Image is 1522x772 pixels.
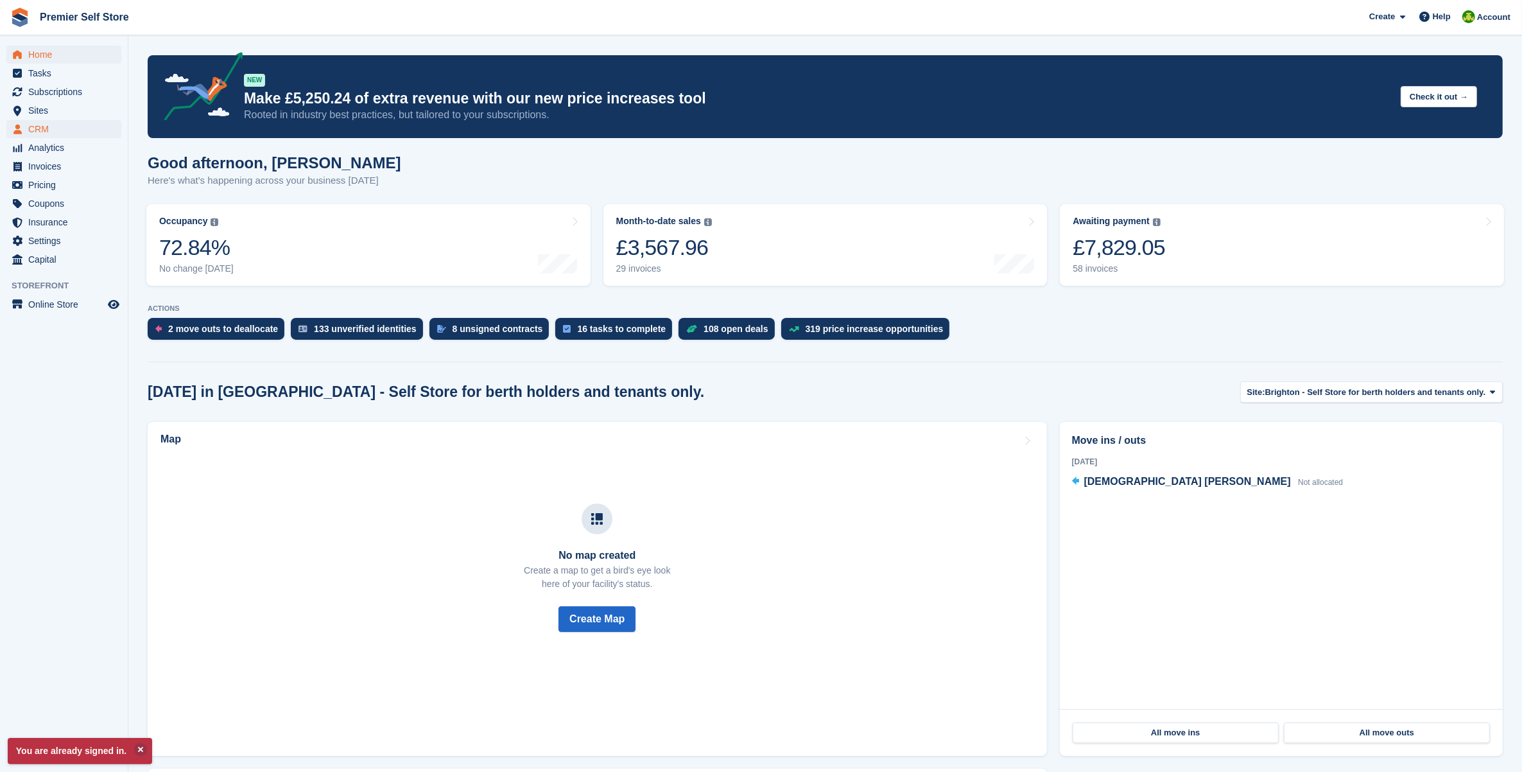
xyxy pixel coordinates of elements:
[6,46,121,64] a: menu
[28,101,105,119] span: Sites
[616,263,712,274] div: 29 invoices
[781,318,956,346] a: 319 price increase opportunities
[1284,723,1490,743] a: All move outs
[577,324,666,334] div: 16 tasks to complete
[679,318,781,346] a: 108 open deals
[429,318,556,346] a: 8 unsigned contracts
[35,6,134,28] a: Premier Self Store
[148,173,401,188] p: Here's what's happening across your business [DATE]
[28,46,105,64] span: Home
[1401,86,1477,107] button: Check it out →
[159,216,207,227] div: Occupancy
[686,324,697,333] img: deal-1b604bf984904fb50ccaf53a9ad4b4a5d6e5aea283cecdc64d6e3604feb123c2.svg
[28,195,105,213] span: Coupons
[28,120,105,138] span: CRM
[244,74,265,87] div: NEW
[6,139,121,157] a: menu
[28,176,105,194] span: Pricing
[12,279,128,292] span: Storefront
[524,550,670,561] h3: No map created
[159,263,234,274] div: No change [DATE]
[28,213,105,231] span: Insurance
[6,101,121,119] a: menu
[6,195,121,213] a: menu
[1240,382,1503,403] button: Site: Brighton - Self Store for berth holders and tenants only.
[6,213,121,231] a: menu
[6,64,121,82] a: menu
[106,297,121,312] a: Preview store
[1073,263,1165,274] div: 58 invoices
[453,324,543,334] div: 8 unsigned contracts
[1072,433,1491,448] h2: Move ins / outs
[153,52,243,125] img: price-adjustments-announcement-icon-8257ccfd72463d97f412b2fc003d46551f7dbcb40ab6d574587a9cd5c0d94...
[1462,10,1475,23] img: Millie Walcroft
[616,216,701,227] div: Month-to-date sales
[148,154,401,171] h1: Good afternoon, [PERSON_NAME]
[146,204,591,286] a: Occupancy 72.84% No change [DATE]
[1433,10,1451,23] span: Help
[148,304,1503,313] p: ACTIONS
[291,318,429,346] a: 133 unverified identities
[1477,11,1510,24] span: Account
[1073,216,1150,227] div: Awaiting payment
[28,139,105,157] span: Analytics
[1369,10,1395,23] span: Create
[211,218,218,226] img: icon-info-grey-7440780725fd019a000dd9b08b2336e03edf1995a4989e88bcd33f0948082b44.svg
[1073,723,1279,743] a: All move ins
[1073,234,1165,261] div: £7,829.05
[704,324,768,334] div: 108 open deals
[28,83,105,101] span: Subscriptions
[244,108,1390,122] p: Rooted in industry best practices, but tailored to your subscriptions.
[6,232,121,250] a: menu
[6,295,121,313] a: menu
[1153,218,1161,226] img: icon-info-grey-7440780725fd019a000dd9b08b2336e03edf1995a4989e88bcd33f0948082b44.svg
[1298,478,1343,487] span: Not allocated
[6,120,121,138] a: menu
[6,176,121,194] a: menu
[555,318,679,346] a: 16 tasks to complete
[28,64,105,82] span: Tasks
[1060,204,1504,286] a: Awaiting payment £7,829.05 58 invoices
[1265,386,1486,399] span: Brighton - Self Store for berth holders and tenants only.
[244,89,1390,108] p: Make £5,250.24 of extra revenue with our new price increases tool
[159,234,234,261] div: 72.84%
[148,318,291,346] a: 2 move outs to deallocate
[8,738,152,764] p: You are already signed in.
[6,250,121,268] a: menu
[28,157,105,175] span: Invoices
[148,422,1047,756] a: Map No map created Create a map to get a bird's eye lookhere of your facility's status. Create Map
[603,204,1048,286] a: Month-to-date sales £3,567.96 29 invoices
[1247,386,1265,399] span: Site:
[28,250,105,268] span: Capital
[806,324,944,334] div: 319 price increase opportunities
[160,434,181,445] h2: Map
[155,325,162,333] img: move_outs_to_deallocate_icon-f764333ba52eb49d3ac5e1228854f67142a1ed5810a6f6cc68b1a99e826820c5.svg
[616,234,712,261] div: £3,567.96
[298,325,307,333] img: verify_identity-adf6edd0f0f0b5bbfe63781bf79b02c33cf7c696d77639b501bdc392416b5a36.svg
[148,383,704,401] h2: [DATE] in [GEOGRAPHIC_DATA] - Self Store for berth holders and tenants only.
[314,324,417,334] div: 133 unverified identities
[704,218,712,226] img: icon-info-grey-7440780725fd019a000dd9b08b2336e03edf1995a4989e88bcd33f0948082b44.svg
[437,325,446,333] img: contract_signature_icon-13c848040528278c33f63329250d36e43548de30e8caae1d1a13099fd9432cc5.svg
[789,326,799,332] img: price_increase_opportunities-93ffe204e8149a01c8c9dc8f82e8f89637d9d84a8eef4429ea346261dce0b2c0.svg
[28,232,105,250] span: Settings
[558,606,636,632] button: Create Map
[28,295,105,313] span: Online Store
[563,325,571,333] img: task-75834270c22a3079a89374b754ae025e5fb1db73e45f91037f5363f120a921f8.svg
[6,83,121,101] a: menu
[168,324,278,334] div: 2 move outs to deallocate
[10,8,30,27] img: stora-icon-8386f47178a22dfd0bd8f6a31ec36ba5ce8667c1dd55bd0f319d3a0aa187defe.svg
[591,513,603,525] img: map-icn-33ee37083ee616e46c38cad1a60f524a97daa1e2b2c8c0bc3eb3415660979fc1.svg
[6,157,121,175] a: menu
[524,564,670,591] p: Create a map to get a bird's eye look here of your facility's status.
[1072,474,1344,491] a: [DEMOGRAPHIC_DATA] [PERSON_NAME] Not allocated
[1084,476,1291,487] span: [DEMOGRAPHIC_DATA] [PERSON_NAME]
[1072,456,1491,468] div: [DATE]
